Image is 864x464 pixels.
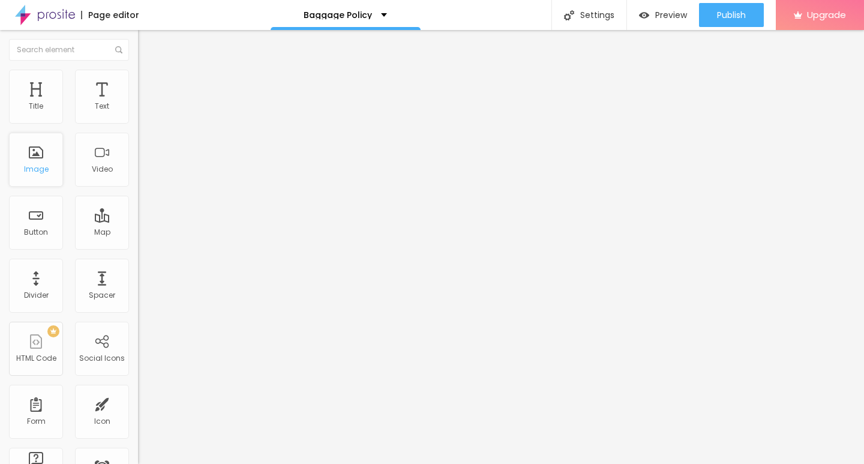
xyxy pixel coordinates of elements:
p: Baggage Policy [304,11,372,19]
span: Publish [717,10,746,20]
div: Page editor [81,11,139,19]
div: Title [29,102,43,110]
span: Preview [655,10,687,20]
div: Map [94,228,110,237]
button: Preview [627,3,699,27]
button: Publish [699,3,764,27]
div: HTML Code [16,354,56,363]
div: Button [24,228,48,237]
div: Divider [24,291,49,300]
div: Social Icons [79,354,125,363]
div: Form [27,417,46,426]
input: Search element [9,39,129,61]
img: Icone [115,46,122,53]
div: Spacer [89,291,115,300]
div: Icon [94,417,110,426]
span: Upgrade [807,10,846,20]
img: Icone [564,10,574,20]
div: Text [95,102,109,110]
div: Video [92,165,113,173]
div: Image [24,165,49,173]
iframe: Editor [138,30,864,464]
img: view-1.svg [639,10,649,20]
